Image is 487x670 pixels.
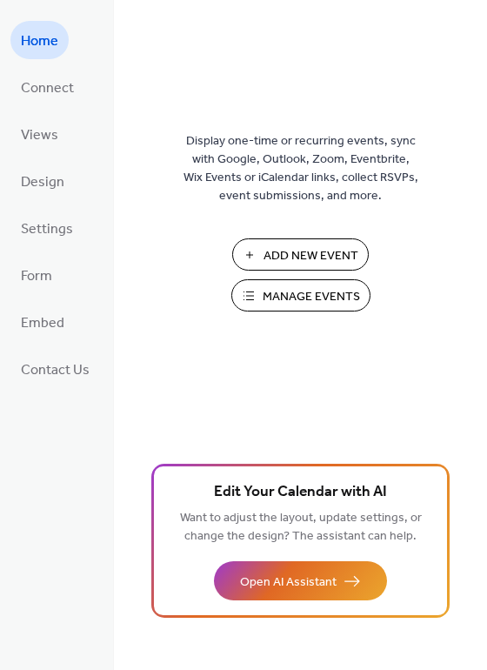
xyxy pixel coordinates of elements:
a: Design [10,162,75,200]
a: Embed [10,303,75,341]
span: Design [21,169,64,197]
span: Settings [21,216,73,244]
a: Home [10,21,69,59]
span: Connect [21,75,74,103]
span: Views [21,122,58,150]
span: Home [21,28,58,56]
span: Form [21,263,52,291]
span: Manage Events [263,288,360,306]
span: Display one-time or recurring events, sync with Google, Outlook, Zoom, Eventbrite, Wix Events or ... [183,132,418,205]
span: Embed [21,310,64,338]
button: Add New Event [232,238,369,271]
a: Settings [10,209,83,247]
button: Open AI Assistant [214,561,387,600]
a: Connect [10,68,84,106]
span: Want to adjust the layout, update settings, or change the design? The assistant can help. [180,506,422,548]
span: Add New Event [264,247,358,265]
a: Contact Us [10,350,100,388]
span: Edit Your Calendar with AI [214,480,387,505]
a: Form [10,256,63,294]
span: Open AI Assistant [240,573,337,592]
a: Views [10,115,69,153]
button: Manage Events [231,279,370,312]
span: Contact Us [21,357,90,385]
